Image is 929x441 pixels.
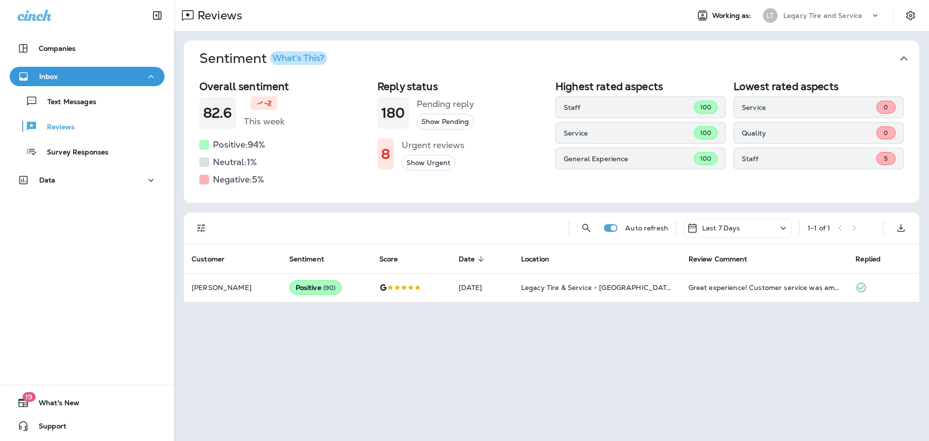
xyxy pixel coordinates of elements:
h2: Lowest rated aspects [734,80,904,92]
div: What's This? [272,54,324,62]
p: Reviews [194,8,242,23]
p: Inbox [39,73,58,80]
div: LT [763,8,778,23]
button: Text Messages [10,91,165,111]
div: 1 - 1 of 1 [808,224,830,232]
span: Replied [855,255,881,263]
button: Inbox [10,67,165,86]
span: 100 [700,103,711,111]
span: Customer [192,255,237,263]
button: What's This? [270,51,327,65]
p: Service [742,104,876,111]
p: Companies [39,45,75,52]
p: Auto refresh [625,224,668,232]
span: Review Comment [689,255,748,263]
span: Location [521,255,562,263]
span: 5 [884,154,888,163]
span: 0 [884,103,888,111]
div: Great experience! Customer service was amazing and the entire process was quick! They kept me inf... [689,283,840,292]
button: Companies [10,39,165,58]
p: General Experience [564,155,694,163]
h5: Negative: 5 % [213,172,264,187]
span: 100 [700,129,711,137]
span: Replied [855,255,893,263]
td: [DATE] [451,273,513,302]
h5: Urgent reviews [402,137,464,153]
span: Legacy Tire & Service - [GEOGRAPHIC_DATA] (formerly Magic City Tire & Service) [521,283,794,292]
span: Sentiment [289,255,324,263]
span: Working as: [712,12,753,20]
p: Last 7 Days [702,224,740,232]
span: What's New [29,399,79,411]
h2: Overall sentiment [199,80,370,92]
span: Sentiment [289,255,337,263]
button: Search Reviews [577,218,596,238]
p: Reviews [37,123,75,132]
span: Customer [192,255,225,263]
button: 19What's New [10,393,165,412]
span: Review Comment [689,255,760,263]
span: Location [521,255,549,263]
span: Date [459,255,475,263]
p: Legacy Tire and Service [783,12,862,19]
span: 0 [884,129,888,137]
p: Service [564,129,694,137]
p: Staff [564,104,694,111]
p: Data [39,176,56,184]
h1: 180 [381,105,405,121]
span: Score [379,255,398,263]
p: Staff [742,155,876,163]
span: Date [459,255,488,263]
button: Export as CSV [891,218,911,238]
p: Survey Responses [37,148,108,157]
span: 100 [700,154,711,163]
h5: This week [244,114,285,129]
button: Survey Responses [10,141,165,162]
button: Support [10,416,165,436]
p: [PERSON_NAME] [192,284,274,291]
h1: 8 [381,146,390,162]
h1: 82.6 [203,105,232,121]
div: SentimentWhat's This? [184,76,919,203]
button: Settings [902,7,919,24]
span: 19 [22,392,35,402]
h5: Neutral: 1 % [213,154,257,170]
button: Show Urgent [402,155,455,171]
h5: Positive: 94 % [213,137,265,152]
p: Quality [742,129,876,137]
h1: Sentiment [199,50,327,67]
button: Filters [192,218,211,238]
button: Show Pending [417,114,474,130]
span: Support [29,422,66,434]
button: Data [10,170,165,190]
h5: Pending reply [417,96,474,112]
div: Positive [289,280,342,295]
span: Score [379,255,411,263]
p: -2 [264,98,271,108]
h2: Highest rated aspects [555,80,726,92]
button: Collapse Sidebar [144,6,171,25]
button: SentimentWhat's This? [192,41,927,76]
button: Reviews [10,116,165,137]
p: Text Messages [38,98,96,107]
span: ( 90 ) [323,284,336,292]
h2: Reply status [377,80,548,92]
